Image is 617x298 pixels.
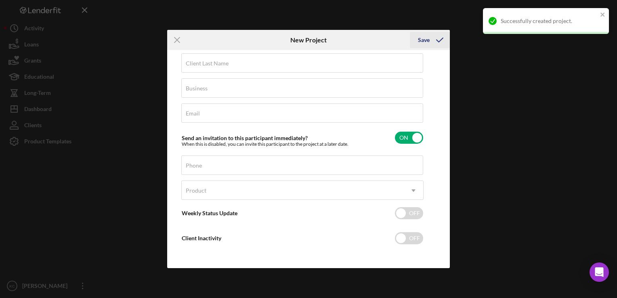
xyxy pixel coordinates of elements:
[182,134,308,141] label: Send an invitation to this participant immediately?
[182,210,237,216] label: Weekly Status Update
[182,235,221,241] label: Client Inactivity
[186,85,208,92] label: Business
[290,36,327,44] h6: New Project
[182,141,348,147] div: When this is disabled, you can invite this participant to the project at a later date.
[410,32,450,48] button: Save
[186,187,206,194] div: Product
[186,60,229,67] label: Client Last Name
[501,18,598,24] div: Successfully created project.
[590,262,609,282] div: Open Intercom Messenger
[186,162,202,169] label: Phone
[600,11,606,19] button: close
[418,32,430,48] div: Save
[186,110,200,117] label: Email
